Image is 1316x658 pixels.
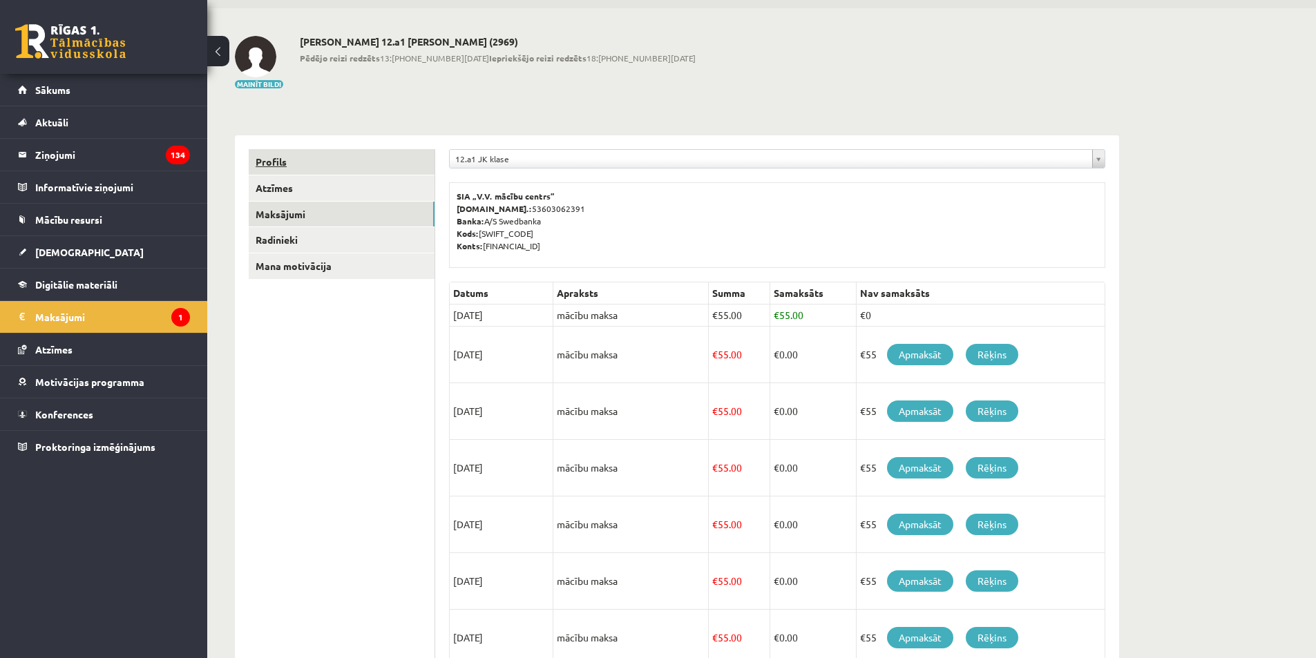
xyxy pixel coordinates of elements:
[35,213,102,226] span: Mācību resursi
[18,139,190,171] a: Ziņojumi134
[35,441,155,453] span: Proktoringa izmēģinājums
[856,282,1105,304] th: Nav samaksāts
[887,627,953,648] a: Apmaksāt
[774,518,779,530] span: €
[35,246,144,258] span: [DEMOGRAPHIC_DATA]
[300,52,696,64] span: 13:[PHONE_NUMBER][DATE] 18:[PHONE_NUMBER][DATE]
[553,440,709,496] td: mācību maksa
[553,282,709,304] th: Apraksts
[249,202,435,227] a: Maksājumi
[457,190,1098,252] p: 53603062391 A/S Swedbanka [SWIFT_CODE] [FINANCIAL_ID]
[966,570,1018,592] a: Rēķins
[887,457,953,478] a: Apmaksāt
[18,74,190,106] a: Sākums
[856,383,1105,440] td: €55
[553,304,709,327] td: mācību maksa
[966,344,1018,365] a: Rēķins
[709,304,770,327] td: 55.00
[709,282,770,304] th: Summa
[18,431,190,463] a: Proktoringa izmēģinājums
[774,348,779,360] span: €
[450,304,553,327] td: [DATE]
[166,146,190,164] i: 134
[18,398,190,430] a: Konferences
[35,84,70,96] span: Sākums
[249,149,435,175] a: Profils
[18,301,190,333] a: Maksājumi1
[35,301,190,333] legend: Maksājumi
[553,327,709,383] td: mācību maksa
[457,228,479,239] b: Kods:
[35,376,144,388] span: Motivācijas programma
[249,227,435,253] a: Radinieki
[856,553,1105,610] td: €55
[450,383,553,440] td: [DATE]
[35,116,68,128] span: Aktuāli
[887,344,953,365] a: Apmaksāt
[235,80,283,88] button: Mainīt bildi
[712,631,718,644] span: €
[774,309,779,321] span: €
[774,405,779,417] span: €
[18,204,190,235] a: Mācību resursi
[249,175,435,201] a: Atzīmes
[18,269,190,300] a: Digitālie materiāli
[457,191,555,202] b: SIA „V.V. mācību centrs”
[966,627,1018,648] a: Rēķins
[770,440,856,496] td: 0.00
[15,24,126,59] a: Rīgas 1. Tālmācības vidusskola
[455,150,1087,168] span: 12.a1 JK klase
[856,440,1105,496] td: €55
[712,461,718,474] span: €
[457,215,484,226] b: Banka:
[770,304,856,327] td: 55.00
[249,253,435,279] a: Mana motivācija
[450,496,553,553] td: [DATE]
[35,343,73,356] span: Atzīmes
[770,553,856,610] td: 0.00
[35,171,190,203] legend: Informatīvie ziņojumi
[887,400,953,422] a: Apmaksāt
[553,553,709,610] td: mācību maksa
[35,139,190,171] legend: Ziņojumi
[774,631,779,644] span: €
[774,461,779,474] span: €
[18,106,190,138] a: Aktuāli
[887,514,953,535] a: Apmaksāt
[450,150,1105,168] a: 12.a1 JK klase
[770,282,856,304] th: Samaksāts
[709,327,770,383] td: 55.00
[18,236,190,268] a: [DEMOGRAPHIC_DATA]
[709,496,770,553] td: 55.00
[709,440,770,496] td: 55.00
[35,408,93,420] span: Konferences
[18,366,190,398] a: Motivācijas programma
[18,333,190,365] a: Atzīmes
[856,496,1105,553] td: €55
[712,574,718,587] span: €
[709,383,770,440] td: 55.00
[553,496,709,553] td: mācību maksa
[966,514,1018,535] a: Rēķins
[712,348,718,360] span: €
[450,553,553,610] td: [DATE]
[712,518,718,530] span: €
[300,36,696,48] h2: [PERSON_NAME] 12.a1 [PERSON_NAME] (2969)
[300,52,380,64] b: Pēdējo reizi redzēts
[712,309,718,321] span: €
[171,308,190,327] i: 1
[553,383,709,440] td: mācību maksa
[887,570,953,592] a: Apmaksāt
[966,400,1018,422] a: Rēķins
[709,553,770,610] td: 55.00
[450,440,553,496] td: [DATE]
[457,203,532,214] b: [DOMAIN_NAME].:
[770,496,856,553] td: 0.00
[18,171,190,203] a: Informatīvie ziņojumi
[966,457,1018,478] a: Rēķins
[35,278,117,291] span: Digitālie materiāli
[770,383,856,440] td: 0.00
[856,327,1105,383] td: €55
[774,574,779,587] span: €
[450,327,553,383] td: [DATE]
